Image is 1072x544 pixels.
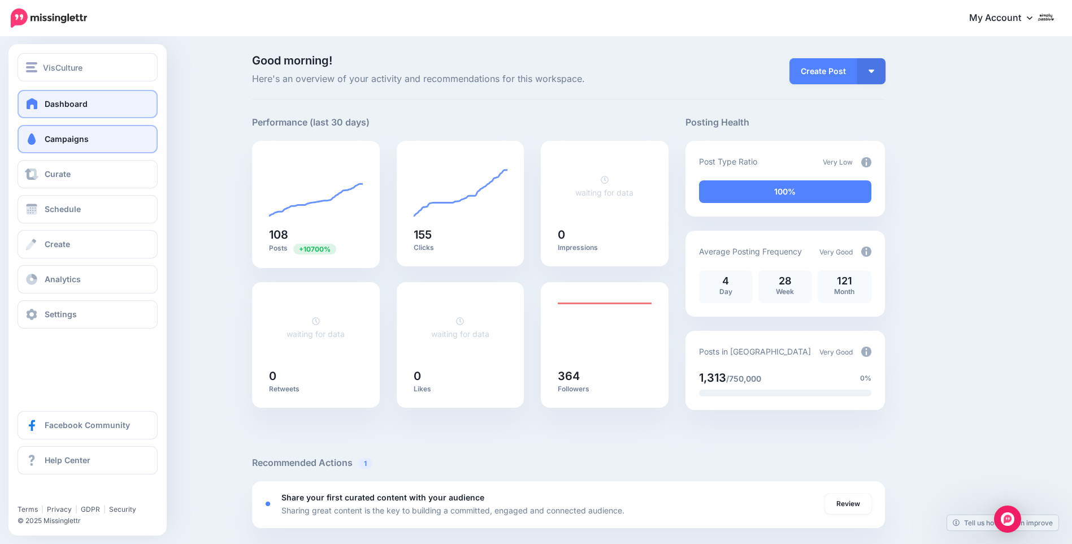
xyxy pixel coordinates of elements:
[358,458,372,469] span: 1
[823,276,866,286] p: 121
[45,420,130,430] span: Facebook Community
[18,265,158,293] a: Analytics
[558,385,652,394] p: Followers
[252,115,370,129] h5: Performance (last 30 days)
[575,175,633,197] a: waiting for data
[18,230,158,258] a: Create
[823,158,853,166] span: Very Low
[699,371,726,385] span: 1,313
[861,347,871,357] img: info-circle-grey.png
[18,125,158,153] a: Campaigns
[269,243,363,254] p: Posts
[252,72,669,87] span: Here's an overview of your activity and recommendations for this workspace.
[18,505,38,513] a: Terms
[81,505,100,513] a: GDPR
[45,274,81,284] span: Analytics
[994,506,1021,533] div: Open Intercom Messenger
[825,494,871,514] a: Review
[860,373,871,384] span: 0%
[11,8,87,28] img: Missinglettr
[45,239,70,249] span: Create
[414,229,507,240] h5: 155
[41,505,44,513] span: |
[43,61,83,74] span: VisCulture
[47,505,72,513] a: Privacy
[252,54,332,67] span: Good morning!
[947,515,1058,530] a: Tell us how we can improve
[293,244,336,254] span: Previous period: 1
[764,276,806,286] p: 28
[18,515,164,526] li: © 2025 Missinglettr
[414,243,507,252] p: Clicks
[45,99,88,109] span: Dashboard
[869,70,874,73] img: arrow-down-white.png
[269,229,363,240] h5: 108
[699,245,802,258] p: Average Posting Frequency
[699,180,871,203] div: 100% of your posts in the last 30 days have been from Drip Campaigns
[861,247,871,257] img: info-circle-grey.png
[789,58,857,84] a: Create Post
[18,446,158,474] a: Help Center
[18,411,158,439] a: Facebook Community
[699,155,757,168] p: Post Type Ratio
[819,248,853,256] span: Very Good
[266,502,270,506] div: <div class='status-dot small red margin-right'></div>Error
[45,455,90,465] span: Help Center
[75,505,77,513] span: |
[18,300,158,329] a: Settings
[558,229,652,240] h5: 0
[269,385,363,394] p: Retweets
[558,370,652,382] h5: 364
[705,276,747,286] p: 4
[726,374,761,383] span: /750,000
[414,370,507,382] h5: 0
[26,62,37,72] img: menu.png
[685,115,885,129] h5: Posting Health
[281,504,624,517] p: Sharing great content is the key to building a committed, engaged and connected audience.
[414,385,507,394] p: Likes
[252,456,885,470] h5: Recommended Actions
[558,243,652,252] p: Impressions
[269,370,363,382] h5: 0
[18,160,158,188] a: Curate
[45,204,81,214] span: Schedule
[45,309,77,319] span: Settings
[776,287,794,296] span: Week
[18,195,158,223] a: Schedule
[719,287,732,296] span: Day
[18,489,103,500] iframe: Twitter Follow Button
[819,348,853,356] span: Very Good
[18,90,158,118] a: Dashboard
[103,505,106,513] span: |
[834,287,854,296] span: Month
[861,157,871,167] img: info-circle-grey.png
[958,5,1055,32] a: My Account
[699,345,811,358] p: Posts in [GEOGRAPHIC_DATA]
[109,505,136,513] a: Security
[431,316,489,339] a: waiting for data
[281,493,484,502] b: Share your first curated content with your audience
[287,316,345,339] a: waiting for data
[45,169,71,179] span: Curate
[18,53,158,81] button: VisCulture
[45,134,89,144] span: Campaigns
